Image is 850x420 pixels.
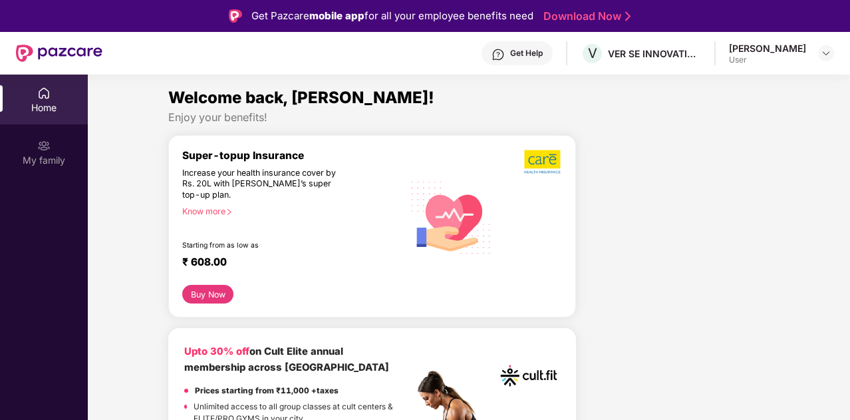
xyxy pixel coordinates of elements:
div: Get Pazcare for all your employee benefits need [251,8,533,24]
strong: Prices starting from ₹11,000 +taxes [195,386,339,395]
img: svg+xml;base64,PHN2ZyBpZD0iSG9tZSIgeG1sbnM9Imh0dHA6Ly93d3cudzMub3JnLzIwMDAvc3ZnIiB3aWR0aD0iMjAiIG... [37,87,51,100]
button: Buy Now [182,285,233,304]
div: Increase your health insurance cover by Rs. 20L with [PERSON_NAME]’s super top-up plan. [182,168,347,201]
div: Super-topup Insurance [182,149,404,162]
span: Welcome back, [PERSON_NAME]! [168,88,434,107]
div: Know more [182,206,396,216]
img: Stroke [625,9,631,23]
img: svg+xml;base64,PHN2ZyB4bWxucz0iaHR0cDovL3d3dy53My5vcmcvMjAwMC9zdmciIHhtbG5zOnhsaW5rPSJodHRwOi8vd3... [404,168,499,265]
div: ₹ 608.00 [182,256,390,272]
strong: mobile app [309,9,364,22]
span: right [225,208,233,216]
img: svg+xml;base64,PHN2ZyBpZD0iRHJvcGRvd24tMzJ4MzIiIHhtbG5zPSJodHRwOi8vd3d3LnczLm9yZy8yMDAwL3N2ZyIgd2... [821,48,831,59]
div: Get Help [510,48,543,59]
b: on Cult Elite annual membership across [GEOGRAPHIC_DATA] [184,345,389,373]
img: b5dec4f62d2307b9de63beb79f102df3.png [524,149,562,174]
img: New Pazcare Logo [16,45,102,62]
div: Starting from as low as [182,241,347,250]
div: Enjoy your benefits! [168,110,770,124]
img: cult.png [497,344,560,407]
img: Logo [229,9,242,23]
b: Upto 30% off [184,345,249,357]
a: Download Now [543,9,627,23]
div: VER SE INNOVATION PRIVATE LIMITED [608,47,701,60]
img: svg+xml;base64,PHN2ZyBpZD0iSGVscC0zMngzMiIgeG1sbnM9Imh0dHA6Ly93d3cudzMub3JnLzIwMDAvc3ZnIiB3aWR0aD... [492,48,505,61]
div: [PERSON_NAME] [729,42,806,55]
img: svg+xml;base64,PHN2ZyB3aWR0aD0iMjAiIGhlaWdodD0iMjAiIHZpZXdCb3g9IjAgMCAyMCAyMCIgZmlsbD0ibm9uZSIgeG... [37,139,51,152]
div: User [729,55,806,65]
span: V [588,45,597,61]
